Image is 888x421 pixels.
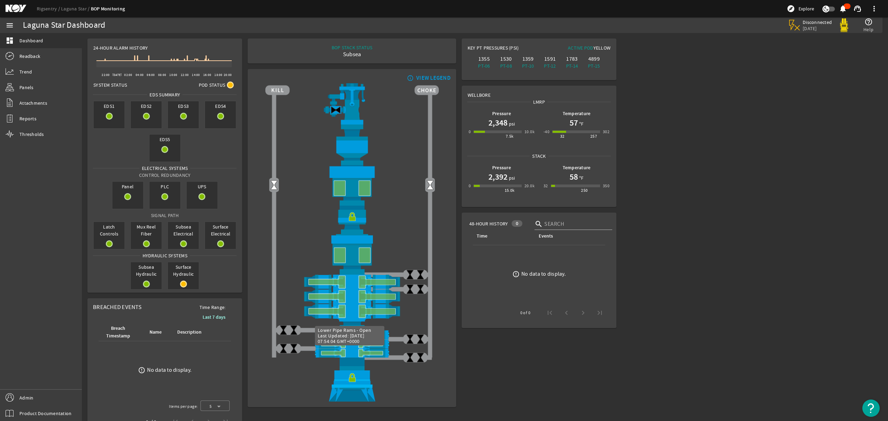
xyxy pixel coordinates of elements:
[477,232,487,240] div: Time
[265,304,439,318] img: ShearRamOpen.png
[584,55,604,62] div: 4899
[124,73,132,77] text: 02:00
[562,55,581,62] div: 1783
[540,55,560,62] div: 1591
[6,21,14,29] mat-icon: menu
[538,232,600,240] div: Events
[168,262,199,279] span: Surface Hydraulic
[94,222,125,239] span: Latch Controls
[19,131,44,138] span: Thresholds
[405,269,415,280] img: ValveClose.png
[265,275,439,289] img: ShearRamOpen.png
[205,101,236,111] span: EDS4
[131,222,162,239] span: Mux Reel Fiber
[265,319,439,330] img: BopBodyShearBottom.png
[138,367,145,374] mat-icon: error_outline
[265,358,439,402] img: WellheadConnectorLock.png
[863,26,873,33] span: Help
[603,182,609,189] div: 350
[332,51,373,58] div: Subsea
[23,22,105,29] div: Laguna Star Dashboard
[799,5,814,12] span: Explore
[535,220,543,228] i: search
[519,62,538,69] div: PT-10
[488,171,507,182] h1: 2,392
[187,182,217,191] span: UPS
[405,334,415,344] img: ValveClose.png
[192,73,200,77] text: 14:00
[594,45,611,51] span: Yellow
[269,180,279,190] img: Valve2Open.png
[803,25,832,32] span: [DATE]
[578,120,584,127] span: °F
[168,101,199,111] span: EDS3
[94,101,125,111] span: EDS1
[148,328,168,336] div: Name
[265,339,439,349] img: PipeRamOpen.png
[61,6,91,12] a: Laguna Star
[112,182,143,191] span: Panel
[492,164,511,171] b: Pressure
[197,311,231,323] button: Last 7 days
[496,62,515,69] div: PT-08
[176,328,208,336] div: Description
[169,73,177,77] text: 10:00
[469,128,471,135] div: 0
[19,68,32,75] span: Trend
[203,73,211,77] text: 16:00
[265,289,439,304] img: ShearRamOpen.png
[505,187,515,194] div: 15.0k
[177,328,202,336] div: Description
[289,343,299,354] img: ValveClose.png
[415,284,426,294] img: ValveClose.png
[203,314,225,320] b: Last 7 days
[866,0,882,17] button: more_vert
[19,37,43,44] span: Dashboard
[265,206,439,234] img: RiserConnectorLock.png
[265,234,439,274] img: LowerAnnularOpen.png
[37,6,61,12] a: Rigsentry
[803,19,832,25] span: Disconnected
[112,73,122,77] text: [DATE]
[169,403,198,410] div: Items per page:
[131,262,162,279] span: Subsea Hydraulic
[563,110,591,117] b: Temperature
[540,62,560,69] div: PT-12
[492,110,511,117] b: Pressure
[265,165,439,206] img: UpperAnnularOpen.png
[6,36,14,45] mat-icon: dashboard
[332,44,373,51] div: BOP STACK STATUS
[519,55,538,62] div: 1359
[864,18,873,26] mat-icon: help_outline
[524,182,535,189] div: 20.0k
[506,133,514,140] div: 7.5k
[139,172,191,178] span: Control Redundancy
[265,349,439,358] img: PipeRamOpen.png
[405,284,415,294] img: ValveClose.png
[19,410,71,417] span: Product Documentation
[158,73,166,77] text: 08:00
[265,83,439,124] img: RiserAdapter.png
[19,53,40,60] span: Readback
[512,270,520,278] mat-icon: error_outline
[93,81,127,88] span: System Status
[562,62,581,69] div: PT-14
[194,304,231,311] span: Time Range:
[539,232,553,240] div: Events
[93,44,148,51] span: 24-Hour Alarm History
[581,187,588,194] div: 250
[147,91,182,98] span: EDS SUMMARY
[462,86,616,98] div: Wellbore
[19,394,33,401] span: Admin
[544,128,549,135] div: -40
[530,153,548,160] span: Stack
[131,101,162,111] span: EDS2
[496,55,515,62] div: 1530
[488,117,507,128] h1: 2,348
[214,73,222,77] text: 18:00
[405,75,414,81] mat-icon: info_outline
[265,330,439,340] img: PipeRamOpen.png
[784,3,817,14] button: Explore
[278,325,289,335] img: ValveClose.png
[544,182,548,189] div: 32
